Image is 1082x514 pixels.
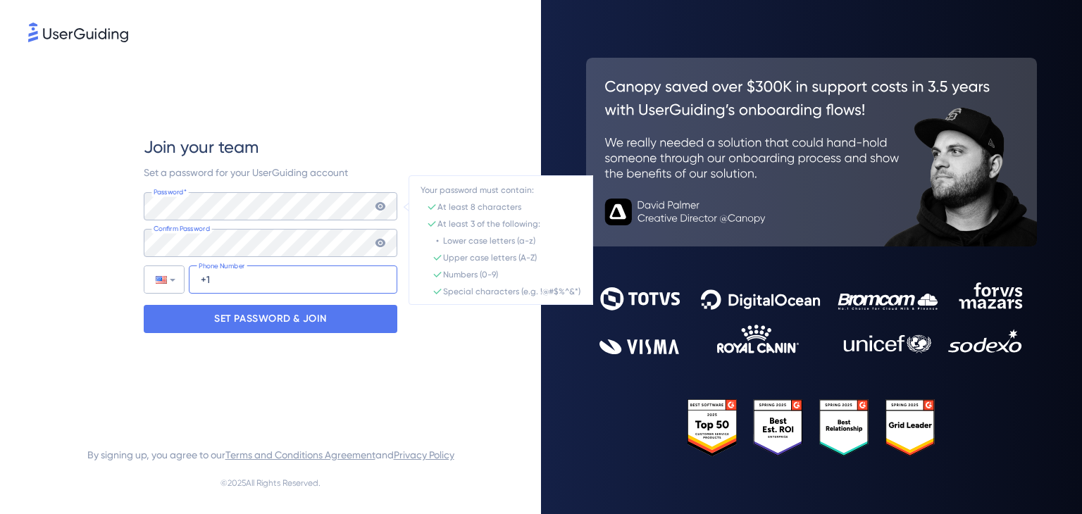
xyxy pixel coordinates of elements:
[586,58,1037,246] img: 26c0aa7c25a843aed4baddd2b5e0fa68.svg
[189,265,397,294] input: Phone Number
[214,308,327,330] p: SET PASSWORD & JOIN
[144,266,184,293] div: United States: + 1
[421,184,534,196] div: Your password must contain:
[443,235,535,246] div: Lower case letters (a-z)
[28,23,128,42] img: 8faab4ba6bc7696a72372aa768b0286c.svg
[394,449,454,460] a: Privacy Policy
[437,201,521,213] div: At least 8 characters
[599,282,1024,354] img: 9302ce2ac39453076f5bc0f2f2ca889b.svg
[443,286,580,297] div: Special characters (e.g. !@#$%^&*)
[144,167,348,178] span: Set a password for your UserGuiding account
[144,136,259,158] span: Join your team
[443,269,498,280] div: Numbers (0-9)
[688,399,935,456] img: 25303e33045975176eb484905ab012ff.svg
[443,252,537,263] div: Upper case letters (A-Z)
[220,475,321,491] span: © 2025 All Rights Reserved.
[87,446,454,463] span: By signing up, you agree to our and
[225,449,375,460] a: Terms and Conditions Agreement
[437,218,540,230] div: At least 3 of the following:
